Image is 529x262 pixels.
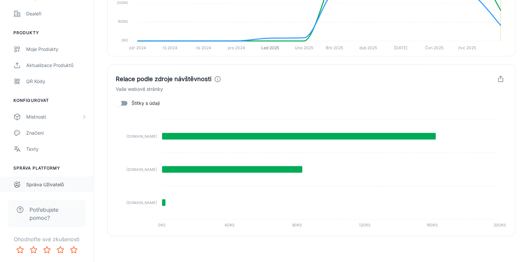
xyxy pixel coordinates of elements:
tspan: Čvn 2025 [425,45,444,50]
tspan: [DOMAIN_NAME] [126,167,157,172]
text: Kč [158,222,166,227]
div: Značení [26,129,87,137]
h4: Relace podle zdroje návštěvnosti [116,74,211,84]
div: Místnosti [26,113,82,121]
tspan: 120 [359,222,366,227]
span: Štítky s údaji [131,100,160,107]
tspan: říj 2024 [163,45,178,50]
tspan: 200 [117,0,124,5]
text: Kč [224,222,235,227]
tspan: 0 [121,38,124,43]
text: Kč [427,222,438,227]
div: QR kódy [26,78,87,85]
h6: Vaše webové stránky [116,85,507,93]
tspan: 40 [224,222,230,227]
p: Ohodnoťte své zkušenosti [5,235,88,243]
button: Ohodnoťte 2 hvězdičky [27,243,40,257]
button: Ohodnoťte 4 hvězdičky [54,243,67,257]
text: Kč [117,0,128,5]
tspan: 80 [292,222,297,227]
text: Kč [359,222,371,227]
tspan: Led 2025 [261,45,279,50]
button: Ohodnoťte 3 hvězdičky [40,243,54,257]
tspan: [DOMAIN_NAME] [126,134,157,139]
div: Texty [26,145,87,153]
text: Kč [121,38,128,43]
tspan: čvc 2025 [458,45,476,50]
text: Kč [118,19,128,24]
tspan: lis 2024 [197,45,212,50]
div: Správa uživatelů [26,181,87,188]
tspan: dub 2025 [359,45,377,50]
div: Dealeři [26,10,87,17]
tspan: 0 [158,222,161,227]
text: Kč [292,222,302,227]
tspan: Bře 2025 [326,45,343,50]
tspan: [DATE] [394,45,407,50]
button: Hodnotit 5 hvězdiček [67,243,81,257]
tspan: zář 2024 [129,45,146,50]
tspan: 160 [427,222,433,227]
tspan: 100 [118,19,124,24]
span: Potřebujete pomoc? [30,206,77,222]
tspan: pro 2024 [228,45,245,50]
text: Kč [494,222,507,227]
tspan: Úno 2025 [295,45,313,50]
div: Moje produkty [26,46,87,53]
tspan: 200 [494,222,501,227]
div: Aktualizace produktů [26,62,87,69]
tspan: [DOMAIN_NAME] [126,200,157,205]
button: Ohodnoťte 1 hvězdičku [13,243,27,257]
